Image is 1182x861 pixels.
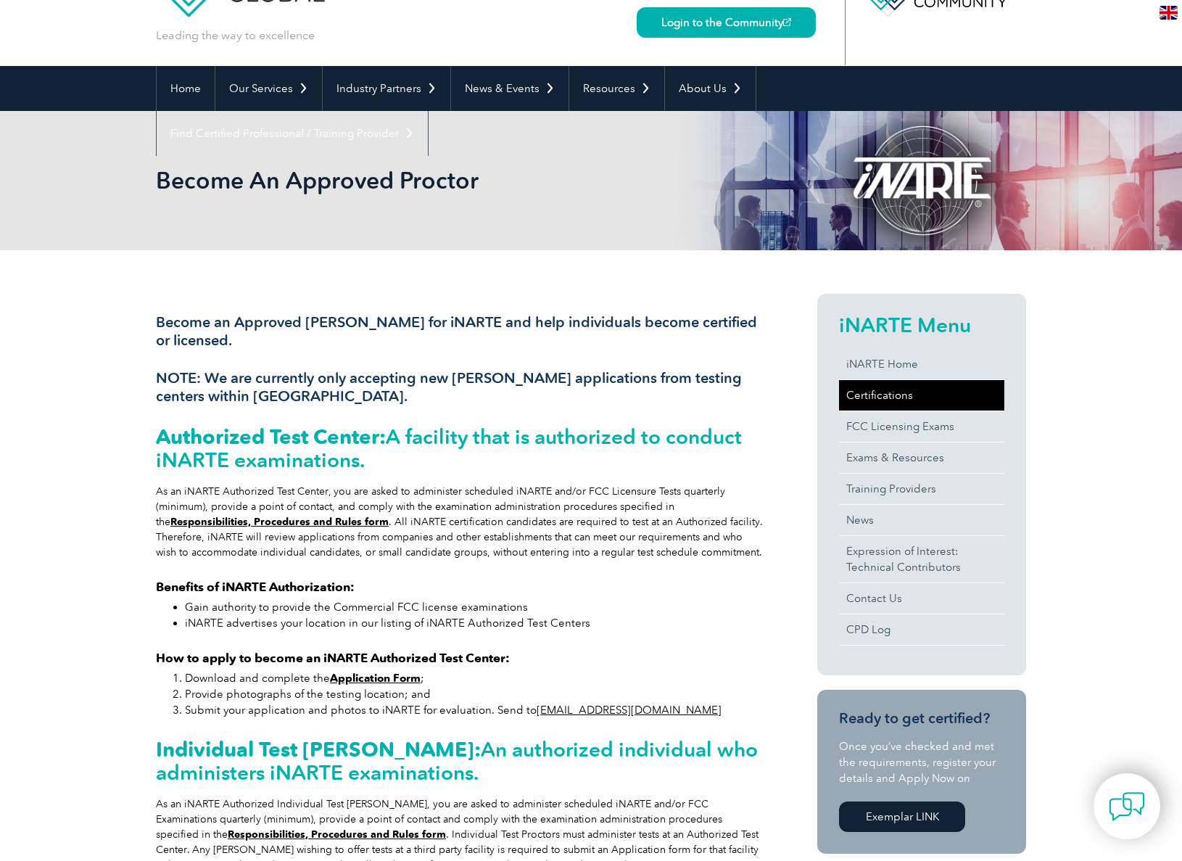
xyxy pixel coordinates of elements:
a: About Us [665,66,756,111]
a: iNARTE Home [839,349,1004,379]
a: Resources [569,66,664,111]
a: Exams & Resources [839,442,1004,473]
a: FCC Licensing Exams [839,411,1004,442]
h2: iNARTE Menu [839,313,1004,337]
strong: Benefits of iNARTE Authorization: [156,580,355,594]
img: open_square.png [783,18,791,26]
li: Provide photographs of the testing location; and [185,686,765,702]
a: Login to the Community [637,7,816,38]
a: Responsibilities, Procedures and Rules form [170,516,389,528]
a: News [839,505,1004,535]
div: As an iNARTE Authorized Test Center, you are asked to administer scheduled iNARTE and/or FCC Lice... [156,484,765,560]
a: Industry Partners [323,66,450,111]
p: Leading the way to excellence [156,28,315,44]
a: Application Form [330,672,421,685]
h3: Become an Approved [PERSON_NAME] for iNARTE and help individuals become certified or licensed. [156,313,765,350]
li: iNARTE advertises your location in our listing of iNARTE Authorized Test Centers [185,615,765,631]
a: Responsibilities, Procedures and Rules form [228,828,446,841]
h3: NOTE: We are currently only accepting new [PERSON_NAME] applications from testing centers within ... [156,369,765,405]
a: Certifications [839,380,1004,411]
img: contact-chat.png [1109,788,1145,825]
li: Submit your application and photos to iNARTE for evaluation. Send to [185,702,765,718]
strong: How to apply to become an iNARTE Authorized Test Center: [156,651,510,665]
h2: An authorized individual who administers iNARTE examinations. [156,738,765,784]
a: Home [157,66,215,111]
h2: A facility that is authorized to conduct iNARTE examinations. [156,425,765,471]
a: News & Events [451,66,569,111]
img: en [1160,6,1178,20]
li: Download and complete the ; [185,670,765,686]
p: Once you’ve checked and met the requirements, register your details and Apply Now on [839,738,1004,786]
a: Exemplar LINK [839,802,965,832]
strong: Individual Test [PERSON_NAME]: [156,737,481,762]
a: Training Providers [839,474,1004,504]
h2: Become An Approved Proctor [156,169,765,192]
li: Gain authority to provide the Commercial FCC license examinations [185,599,765,615]
strong: Authorized Test Center: [156,424,386,449]
a: Find Certified Professional / Training Provider [157,111,428,156]
h3: Ready to get certified? [839,709,1004,728]
a: [EMAIL_ADDRESS][DOMAIN_NAME] [537,704,722,717]
a: Our Services [215,66,322,111]
a: Expression of Interest:Technical Contributors [839,536,1004,582]
a: Contact Us [839,583,1004,614]
a: CPD Log [839,614,1004,645]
